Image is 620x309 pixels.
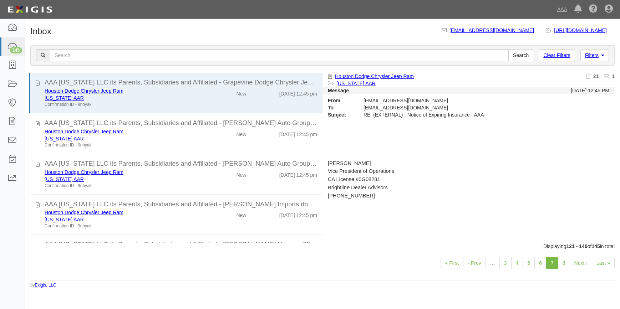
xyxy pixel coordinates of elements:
[554,2,571,16] a: AAA
[571,87,609,94] div: [DATE] 12:45 PM
[45,176,199,183] div: Texas AAR
[45,129,123,134] a: Houston Dodge Chrysler Jeep Ram
[511,257,523,269] a: 4
[591,243,600,249] b: 145
[593,73,599,79] b: 21
[328,160,371,166] span: [PERSON_NAME]
[508,49,533,61] input: Search
[45,95,84,101] a: [US_STATE] AAR
[570,257,592,269] a: Next ›
[45,216,199,223] div: Texas AAR
[45,78,317,87] div: AAA Texas LLC its Parents, Subsidiaries and Affiliated - Grapevine Dodge Chrysler Jeep Ram - 2601...
[328,185,388,190] span: Brightline Dealer Advisors
[612,73,615,79] b: 1
[45,135,199,142] div: Texas AAR
[236,209,246,219] div: New
[45,200,317,209] div: AAA Texas LLC its Parents, Subsidiaries and Affiliated - Keating Imports dba BMW of College Stati...
[523,257,535,269] a: 5
[499,257,512,269] a: 3
[45,217,84,222] a: [US_STATE] AAR
[592,257,615,269] a: Last »
[45,142,199,148] div: Confirmation ID - 9nhyak
[45,210,123,215] a: Houston Dodge Chrysler Jeep Ram
[50,49,509,61] input: Search
[236,87,246,97] div: New
[441,257,464,269] a: « First
[45,169,123,175] a: Houston Dodge Chrysler Jeep Ram
[328,168,394,174] span: Vice President of Operations
[279,87,317,97] div: [DATE] 12:45 pm
[279,209,317,219] div: [DATE] 12:45 pm
[35,283,56,288] a: Exigis, LLC
[580,49,609,61] a: Filters
[328,176,380,182] span: CA License #0G08281
[358,97,536,104] div: [EMAIL_ADDRESS][DOMAIN_NAME]
[236,128,246,138] div: New
[463,257,486,269] a: ‹ Prev
[45,136,84,141] a: [US_STATE] AAR
[10,47,22,53] div: 145
[539,49,575,61] a: Clear Filters
[546,257,558,269] a: 7
[45,183,199,189] div: Confirmation ID - 9nhyak
[358,111,536,118] div: RE: (EXTERNAL) - Notice of Expiring Insurance - AAA
[534,257,547,269] a: 6
[5,3,55,16] img: logo-5460c22ac91f19d4615b14bd174203de0afe785f0fc80cf4dbbc73dc1793850b.png
[45,176,84,182] a: [US_STATE] AAR
[358,104,536,111] div: agreement-ywyfn9@ace.complianz.com
[45,102,199,108] div: Confirmation ID - 9nhyak
[328,88,349,93] strong: Message
[336,81,376,86] a: [US_STATE] AAR
[589,5,598,14] i: Help Center - Complianz
[45,223,199,229] div: Confirmation ID - 9nhyak
[322,104,358,111] strong: To
[45,88,123,94] a: Houston Dodge Chrysler Jeep Ram
[558,257,570,269] a: 8
[25,243,620,250] div: Displaying of in total
[45,240,317,249] div: AAA Texas LLC its Parents, Subsidiaries and Affiliated - Keating Nissan - 333 I-45.pdf
[322,111,358,118] strong: Subject
[279,169,317,179] div: [DATE] 12:45 pm
[236,169,246,179] div: New
[45,87,199,94] div: Houston Dodge Chrysler Jeep Ram
[45,94,199,102] div: Texas AAR
[45,119,317,128] div: AAA Texas LLC its Parents, Subsidiaries and Affiliated - Keating Auto Group - 1801 State Highway ...
[30,282,56,288] small: by
[486,257,500,269] a: …
[45,128,199,135] div: Houston Dodge Chrysler Jeep Ram
[554,27,615,33] a: [URL][DOMAIN_NAME]
[45,169,199,176] div: Houston Dodge Chrysler Jeep Ram
[45,159,317,169] div: AAA Texas LLC its Parents, Subsidiaries and Affiliated - Keating Auto Group Victoria Dodge - 2203...
[30,27,51,36] h1: Inbox
[335,73,414,79] a: Houston Dodge Chrysler Jeep Ram
[449,27,534,33] a: [EMAIL_ADDRESS][DOMAIN_NAME]
[566,243,588,249] b: 121 - 140
[328,193,375,199] span: [PHONE_NUMBER]
[322,97,358,104] strong: From
[279,128,317,138] div: [DATE] 12:45 pm
[45,209,199,216] div: Houston Dodge Chrysler Jeep Ram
